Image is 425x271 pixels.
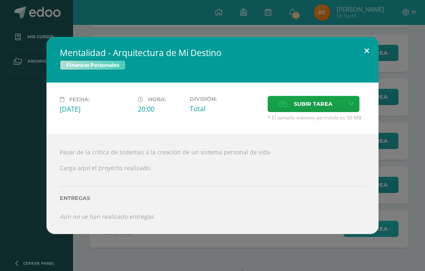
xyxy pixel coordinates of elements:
span: * El tamaño máximo permitido es 50 MB [268,114,365,121]
div: Pasar de la crítica de sistemas a la creación de un sistema personal de vida Carga aquí el proyec... [46,134,379,234]
div: [DATE] [60,105,131,114]
label: División: [190,96,261,102]
label: Entregas [60,195,365,201]
i: Aún no se han realizado entregas [60,212,154,220]
span: Subir tarea [294,96,332,112]
span: Fecha: [69,96,90,103]
div: 20:00 [138,105,183,114]
span: Hora: [148,96,166,103]
div: Total [190,104,261,113]
h2: Mentalidad - Arquitectura de Mi Destino [60,47,365,59]
span: Finanzas Personales [60,60,126,70]
button: Close (Esc) [355,37,379,65]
